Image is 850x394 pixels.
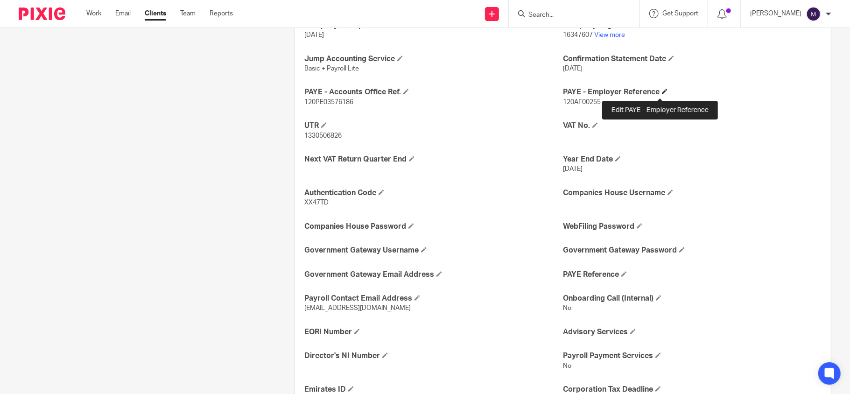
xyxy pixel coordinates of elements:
[563,54,822,64] h4: Confirmation Statement Date
[304,87,563,97] h4: PAYE - Accounts Office Ref.
[594,32,625,38] a: View more
[563,363,571,369] span: No
[563,121,822,131] h4: VAT No.
[304,351,563,361] h4: Director's NI Number
[304,199,329,206] span: XX47TD
[86,9,101,18] a: Work
[563,305,571,311] span: No
[563,87,822,97] h4: PAYE - Employer Reference
[304,246,563,255] h4: Government Gateway Username
[304,65,359,72] span: Basic + Payroll Lite
[750,9,801,18] p: [PERSON_NAME]
[563,270,822,280] h4: PAYE Reference
[527,11,611,20] input: Search
[304,222,563,232] h4: Companies House Password
[563,32,593,38] span: 16347607
[563,327,822,337] h4: Advisory Services
[210,9,233,18] a: Reports
[304,305,411,311] span: [EMAIL_ADDRESS][DOMAIN_NAME]
[563,166,583,172] span: [DATE]
[806,7,821,21] img: svg%3E
[304,54,563,64] h4: Jump Accounting Service
[563,222,822,232] h4: WebFiling Password
[180,9,196,18] a: Team
[563,155,822,164] h4: Year End Date
[304,121,563,131] h4: UTR
[563,246,822,255] h4: Government Gateway Password
[19,7,65,20] img: Pixie
[563,188,822,198] h4: Companies House Username
[304,188,563,198] h4: Authentication Code
[563,351,822,361] h4: Payroll Payment Services
[662,10,698,17] span: Get Support
[563,294,822,303] h4: Onboarding Call (Internal)
[304,99,353,106] span: 120PE03576186
[563,65,583,72] span: [DATE]
[563,99,601,106] span: 120AF00255
[304,155,563,164] h4: Next VAT Return Quarter End
[145,9,166,18] a: Clients
[304,270,563,280] h4: Government Gateway Email Address
[304,32,324,38] span: [DATE]
[115,9,131,18] a: Email
[304,327,563,337] h4: EORI Number
[304,133,342,139] span: 1330506826
[304,294,563,303] h4: Payroll Contact Email Address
